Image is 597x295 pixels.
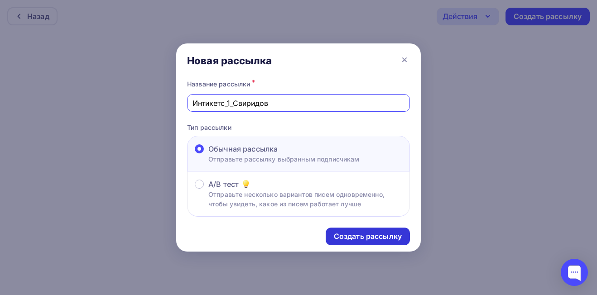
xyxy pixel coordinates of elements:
p: Отправьте рассылку выбранным подписчикам [208,154,360,164]
span: A/B тест [208,179,239,190]
div: Название рассылки [187,78,410,90]
input: Придумайте название рассылки [193,98,405,109]
p: Отправьте несколько вариантов писем одновременно, чтобы увидеть, какое из писем работает лучше [208,190,402,209]
p: Тип рассылки [187,123,410,132]
div: Создать рассылку [334,231,402,242]
span: Обычная рассылка [208,143,278,154]
div: Новая рассылка [187,54,272,67]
